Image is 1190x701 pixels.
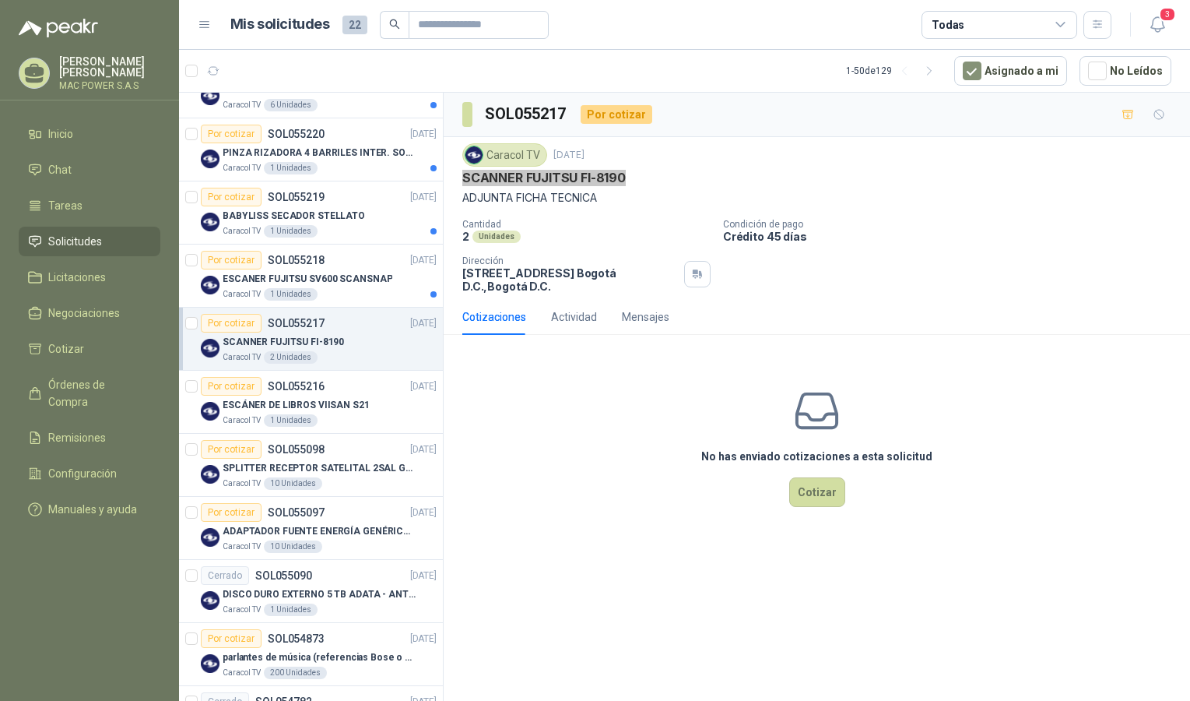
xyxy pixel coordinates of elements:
[268,381,325,392] p: SOL055216
[264,667,327,679] div: 200 Unidades
[223,272,392,287] p: ESCANER FUJITSU SV600 SCANSNAP
[201,654,219,673] img: Company Logo
[201,402,219,421] img: Company Logo
[48,465,117,482] span: Configuración
[223,667,261,679] p: Caracol TV
[48,269,106,286] span: Licitaciones
[410,442,437,457] p: [DATE]
[223,225,261,238] p: Caracol TV
[179,308,443,371] a: Por cotizarSOL055217[DATE] Company LogoSCANNER FUJITSU FI-8190Caracol TV2 Unidades
[462,266,678,293] p: [STREET_ADDRESS] Bogotá D.C. , Bogotá D.C.
[223,288,261,301] p: Caracol TV
[223,162,261,174] p: Caracol TV
[19,191,160,220] a: Tareas
[255,570,312,581] p: SOL055090
[19,262,160,292] a: Licitaciones
[19,459,160,488] a: Configuración
[264,541,322,553] div: 10 Unidades
[19,495,160,524] a: Manuales y ayuda
[201,276,219,294] img: Company Logo
[701,448,932,465] h3: No has enviado cotizaciones a esta solicitud
[268,318,325,329] p: SOL055217
[472,231,521,243] div: Unidades
[179,497,443,560] a: Por cotizarSOL055097[DATE] Company LogoADAPTADOR FUENTE ENERGÍA GENÉRICO 24V 1ACaracol TV10 Unidades
[179,434,443,497] a: Por cotizarSOL055098[DATE] Company LogoSPLITTER RECEPTOR SATELITAL 2SAL GT-SP21Caracol TV10 Unidades
[268,444,325,455] p: SOL055098
[179,181,443,245] a: Por cotizarSOL055219[DATE] Company LogoBABYLISS SECADOR STELLATOCaracol TV1 Unidades
[268,255,325,266] p: SOL055218
[201,503,262,522] div: Por cotizar
[223,146,416,160] p: PINZA RIZADORA 4 BARRILES INTER. SOL-GEL BABYLISS SECADOR STELLATO
[410,379,437,394] p: [DATE]
[268,192,325,203] p: SOL055219
[201,629,262,648] div: Por cotizar
[179,245,443,308] a: Por cotizarSOL055218[DATE] Company LogoESCANER FUJITSU SV600 SCANSNAPCaracol TV1 Unidades
[410,505,437,520] p: [DATE]
[48,376,146,410] span: Órdenes de Compra
[410,569,437,583] p: [DATE]
[1143,11,1171,39] button: 3
[264,604,318,616] div: 1 Unidades
[410,190,437,205] p: [DATE]
[48,340,84,358] span: Cotizar
[410,127,437,142] p: [DATE]
[954,56,1067,86] button: Asignado a mi
[1159,7,1176,22] span: 3
[201,465,219,484] img: Company Logo
[230,13,330,36] h1: Mis solicitudes
[622,308,669,326] div: Mensajes
[19,227,160,256] a: Solicitudes
[179,560,443,623] a: CerradoSOL055090[DATE] Company LogoDISCO DURO EXTERNO 5 TB ADATA - ANTIGOLPESCaracol TV1 Unidades
[465,146,483,164] img: Company Logo
[223,604,261,616] p: Caracol TV
[19,370,160,417] a: Órdenes de Compra
[19,155,160,185] a: Chat
[581,105,652,124] div: Por cotizar
[223,209,365,224] p: BABYLISS SECADOR STELLATO
[48,233,102,250] span: Solicitudes
[723,230,1184,243] p: Crédito 45 días
[223,650,416,665] p: parlantes de música (referencias Bose o Alexa) CON MARCACION 1 LOGO (Mas datos en el adjunto)
[264,162,318,174] div: 1 Unidades
[551,308,597,326] div: Actividad
[846,58,942,83] div: 1 - 50 de 129
[264,414,318,427] div: 1 Unidades
[462,308,526,326] div: Cotizaciones
[264,477,322,490] div: 10 Unidades
[342,16,367,34] span: 22
[462,255,678,266] p: Dirección
[179,118,443,181] a: Por cotizarSOL055220[DATE] Company LogoPINZA RIZADORA 4 BARRILES INTER. SOL-GEL BABYLISS SECADOR ...
[48,429,106,446] span: Remisiones
[410,632,437,646] p: [DATE]
[223,335,344,350] p: SCANNER FUJITSU FI-8190
[201,377,262,396] div: Por cotizar
[223,461,416,476] p: SPLITTER RECEPTOR SATELITAL 2SAL GT-SP21
[789,477,845,507] button: Cotizar
[723,219,1184,230] p: Condición de pago
[201,150,219,168] img: Company Logo
[59,81,160,90] p: MAC POWER S.A.S
[201,86,219,105] img: Company Logo
[19,334,160,364] a: Cotizar
[223,477,261,490] p: Caracol TV
[264,99,318,111] div: 6 Unidades
[485,102,568,126] h3: SOL055217
[264,288,318,301] div: 1 Unidades
[201,528,219,547] img: Company Logo
[268,507,325,518] p: SOL055097
[19,423,160,453] a: Remisiones
[179,371,443,434] a: Por cotizarSOL055216[DATE] Company LogoESCÁNER DE LIBROS VIISAN S21Caracol TV1 Unidades
[462,219,711,230] p: Cantidad
[19,298,160,328] a: Negociaciones
[410,316,437,331] p: [DATE]
[462,230,469,243] p: 2
[179,623,443,686] a: Por cotizarSOL054873[DATE] Company Logoparlantes de música (referencias Bose o Alexa) CON MARCACI...
[201,440,262,459] div: Por cotizar
[462,170,626,186] p: SCANNER FUJITSU FI-8190
[59,56,160,78] p: [PERSON_NAME] [PERSON_NAME]
[201,125,262,143] div: Por cotizar
[223,398,370,413] p: ESCÁNER DE LIBROS VIISAN S21
[201,314,262,333] div: Por cotizar
[1079,56,1171,86] button: No Leídos
[462,143,547,167] div: Caracol TV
